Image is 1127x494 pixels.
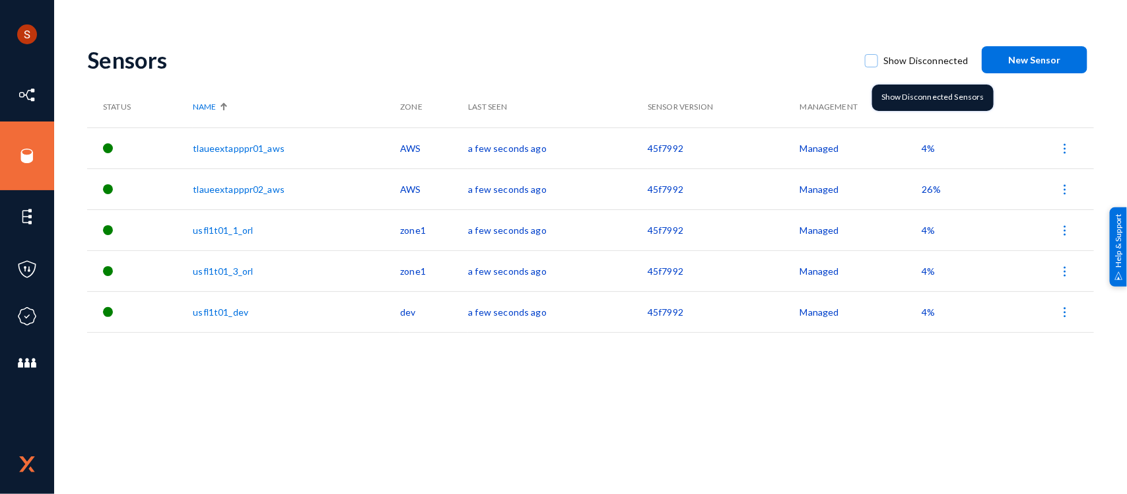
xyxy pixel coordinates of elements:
div: Sensors [87,46,852,73]
a: usfl1t01_1_orl [193,225,253,236]
div: Show Disconnected Sensors [872,85,994,111]
img: icon-more.svg [1058,306,1072,319]
td: 45f7992 [648,209,800,250]
td: a few seconds ago [468,250,648,291]
div: Name [193,101,393,113]
td: dev [400,291,468,332]
a: tlaueextapppr02_aws [193,184,285,195]
a: usfl1t01_3_orl [193,265,253,277]
img: icon-sources.svg [17,146,37,166]
img: icon-policies.svg [17,260,37,279]
img: icon-more.svg [1058,224,1072,237]
td: 45f7992 [648,127,800,168]
img: icon-members.svg [17,353,37,373]
span: New Sensor [1009,54,1061,65]
span: 4% [922,306,936,318]
td: AWS [400,127,468,168]
span: 4% [922,143,936,154]
img: help_support.svg [1114,271,1123,280]
img: icon-compliance.svg [17,306,37,326]
th: Zone [400,87,468,127]
td: Managed [800,127,922,168]
span: 26% [922,184,941,195]
div: Help & Support [1110,207,1127,287]
img: icon-more.svg [1058,142,1072,155]
td: a few seconds ago [468,127,648,168]
span: Show Disconnected [883,51,969,71]
img: icon-more.svg [1058,265,1072,278]
td: zone1 [400,250,468,291]
td: 45f7992 [648,168,800,209]
td: Managed [800,291,922,332]
th: Management [800,87,922,127]
td: AWS [400,168,468,209]
td: 45f7992 [648,250,800,291]
a: usfl1t01_dev [193,306,248,318]
td: zone1 [400,209,468,250]
td: a few seconds ago [468,168,648,209]
td: Managed [800,168,922,209]
img: icon-more.svg [1058,183,1072,196]
td: 45f7992 [648,291,800,332]
td: a few seconds ago [468,209,648,250]
td: a few seconds ago [468,291,648,332]
th: Last Seen [468,87,648,127]
img: ACg8ocLCHWB70YVmYJSZIkanuWRMiAOKj9BOxslbKTvretzi-06qRA=s96-c [17,24,37,44]
td: Managed [800,209,922,250]
td: Managed [800,250,922,291]
span: 4% [922,265,936,277]
img: icon-inventory.svg [17,85,37,105]
button: New Sensor [982,46,1087,73]
img: icon-elements.svg [17,207,37,227]
th: Status [87,87,193,127]
span: Name [193,101,216,113]
th: Sensor Version [648,87,800,127]
span: 4% [922,225,936,236]
a: tlaueextapppr01_aws [193,143,285,154]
